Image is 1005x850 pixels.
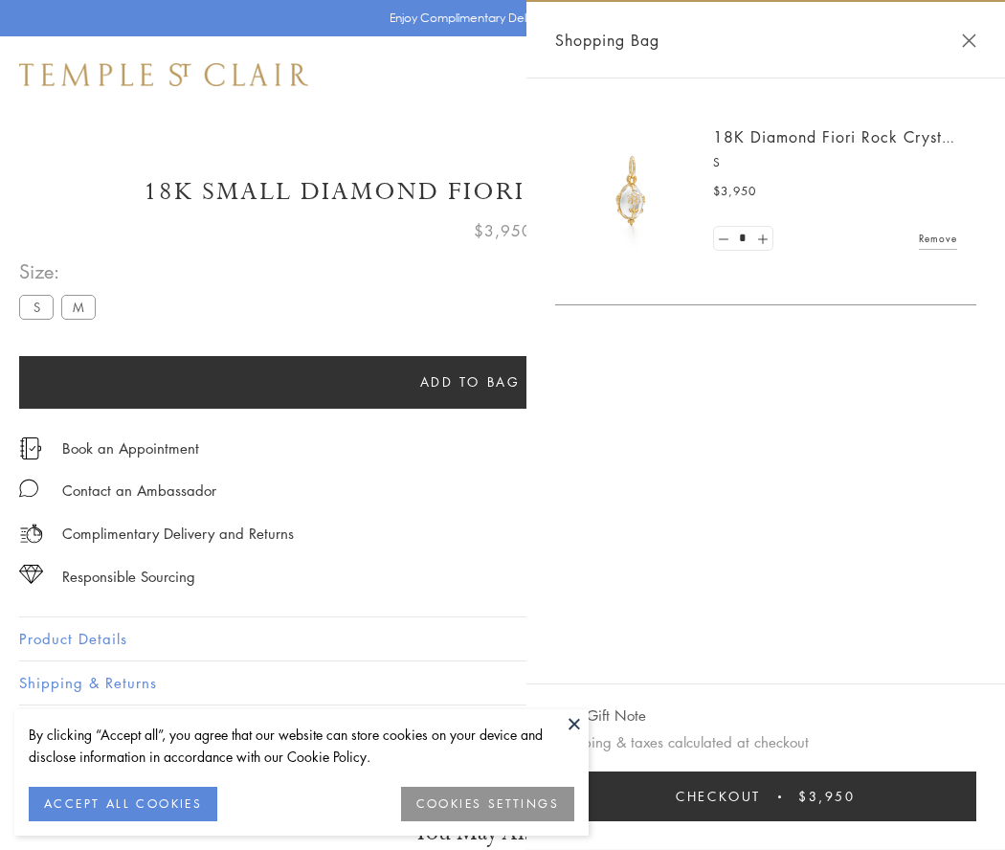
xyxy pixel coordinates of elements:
[19,437,42,459] img: icon_appointment.svg
[19,565,43,584] img: icon_sourcing.svg
[420,371,521,392] span: Add to bag
[474,218,532,243] span: $3,950
[919,228,957,249] a: Remove
[19,617,986,660] button: Product Details
[401,787,574,821] button: COOKIES SETTINGS
[555,772,976,821] button: Checkout $3,950
[19,63,308,86] img: Temple St. Clair
[713,153,957,172] p: S
[574,134,689,249] img: P51889-E11FIORI
[713,182,756,201] span: $3,950
[390,9,607,28] p: Enjoy Complimentary Delivery & Returns
[19,356,921,409] button: Add to bag
[714,227,733,251] a: Set quantity to 0
[962,34,976,48] button: Close Shopping Bag
[62,522,294,546] p: Complimentary Delivery and Returns
[19,522,43,546] img: icon_delivery.svg
[19,705,986,749] button: Gifting
[555,28,659,53] span: Shopping Bag
[61,295,96,319] label: M
[555,730,976,754] p: Shipping & taxes calculated at checkout
[62,479,216,503] div: Contact an Ambassador
[19,295,54,319] label: S
[676,786,761,807] span: Checkout
[555,704,646,727] button: Add Gift Note
[29,724,574,768] div: By clicking “Accept all”, you agree that our website can store cookies on your device and disclos...
[19,256,103,287] span: Size:
[19,661,986,705] button: Shipping & Returns
[29,787,217,821] button: ACCEPT ALL COOKIES
[19,175,986,209] h1: 18K Small Diamond Fiori Rock Crystal Amulet
[19,479,38,498] img: MessageIcon-01_2.svg
[62,437,199,459] a: Book an Appointment
[752,227,771,251] a: Set quantity to 2
[62,565,195,589] div: Responsible Sourcing
[798,786,856,807] span: $3,950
